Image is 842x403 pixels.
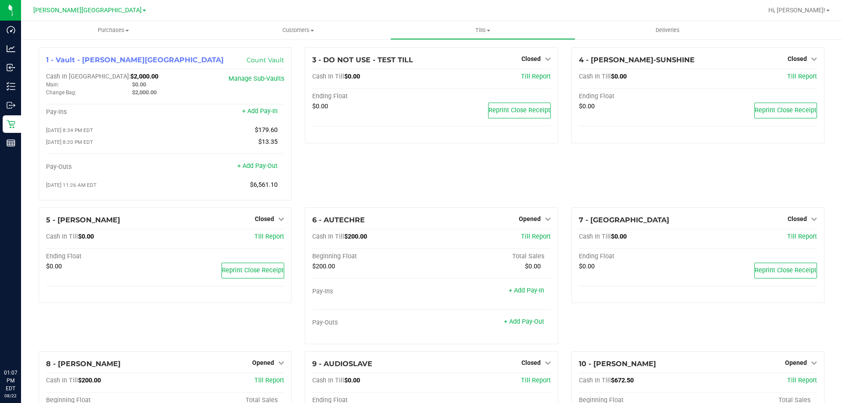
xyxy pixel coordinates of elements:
[206,26,390,34] span: Customers
[255,215,274,222] span: Closed
[787,377,817,384] a: Till Report
[46,360,121,368] span: 8 - [PERSON_NAME]
[312,263,335,270] span: $200.00
[46,89,76,96] span: Change Bag:
[788,55,807,62] span: Closed
[33,7,142,14] span: [PERSON_NAME][GEOGRAPHIC_DATA]
[258,138,278,146] span: $13.35
[252,359,274,366] span: Opened
[254,233,284,240] a: Till Report
[432,253,551,260] div: Total Sales
[312,377,344,384] span: Cash In Till
[46,108,165,116] div: Pay-Ins
[521,233,551,240] a: Till Report
[521,55,541,62] span: Closed
[46,163,165,171] div: Pay-Outs
[7,120,15,128] inline-svg: Retail
[579,360,656,368] span: 10 - [PERSON_NAME]
[46,182,96,188] span: [DATE] 11:26 AM EDT
[312,216,365,224] span: 6 - AUTECHRE
[4,369,17,392] p: 01:07 PM EDT
[228,75,284,82] a: Manage Sub-Vaults
[250,181,278,189] span: $6,561.10
[788,215,807,222] span: Closed
[755,267,817,274] span: Reprint Close Receipt
[312,288,432,296] div: Pay-Ins
[255,126,278,134] span: $179.60
[521,73,551,80] a: Till Report
[312,253,432,260] div: Beginning Float
[755,107,817,114] span: Reprint Close Receipt
[579,73,611,80] span: Cash In Till
[46,56,224,64] span: 1 - Vault - [PERSON_NAME][GEOGRAPHIC_DATA]
[521,359,541,366] span: Closed
[312,319,432,327] div: Pay-Outs
[488,103,551,118] button: Reprint Close Receipt
[519,215,541,222] span: Opened
[521,377,551,384] a: Till Report
[611,233,627,240] span: $0.00
[509,287,544,294] a: + Add Pay-In
[768,7,825,14] span: Hi, [PERSON_NAME]!
[579,377,611,384] span: Cash In Till
[222,267,284,274] span: Reprint Close Receipt
[579,233,611,240] span: Cash In Till
[312,93,432,100] div: Ending Float
[46,377,78,384] span: Cash In Till
[504,318,544,325] a: + Add Pay-Out
[46,216,120,224] span: 5 - [PERSON_NAME]
[579,56,695,64] span: 4 - [PERSON_NAME]-SUNSHINE
[312,56,413,64] span: 3 - DO NOT USE - TEST TILL
[7,139,15,147] inline-svg: Reports
[130,73,158,80] span: $2,000.00
[246,56,284,64] a: Count Vault
[611,377,634,384] span: $672.50
[579,216,669,224] span: 7 - [GEOGRAPHIC_DATA]
[237,162,278,170] a: + Add Pay-Out
[21,21,206,39] a: Purchases
[787,233,817,240] a: Till Report
[7,44,15,53] inline-svg: Analytics
[390,21,575,39] a: Tills
[4,392,17,399] p: 08/22
[312,103,328,110] span: $0.00
[785,359,807,366] span: Opened
[9,333,35,359] iframe: Resource center
[312,73,344,80] span: Cash In Till
[391,26,574,34] span: Tills
[46,127,93,133] span: [DATE] 8:34 PM EDT
[46,233,78,240] span: Cash In Till
[312,233,344,240] span: Cash In Till
[489,107,550,114] span: Reprint Close Receipt
[132,89,157,96] span: $2,000.00
[78,233,94,240] span: $0.00
[787,73,817,80] a: Till Report
[344,233,367,240] span: $200.00
[7,63,15,72] inline-svg: Inbound
[344,73,360,80] span: $0.00
[644,26,692,34] span: Deliveries
[754,103,817,118] button: Reprint Close Receipt
[312,360,372,368] span: 9 - AUDIOSLAVE
[78,377,101,384] span: $200.00
[7,82,15,91] inline-svg: Inventory
[254,377,284,384] a: Till Report
[579,263,595,270] span: $0.00
[754,263,817,278] button: Reprint Close Receipt
[46,73,130,80] span: Cash In [GEOGRAPHIC_DATA]:
[132,81,146,88] span: $0.00
[221,263,284,278] button: Reprint Close Receipt
[26,332,36,342] iframe: Resource center unread badge
[46,139,93,145] span: [DATE] 8:20 PM EDT
[21,26,206,34] span: Purchases
[46,82,59,88] span: Main:
[344,377,360,384] span: $0.00
[46,253,165,260] div: Ending Float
